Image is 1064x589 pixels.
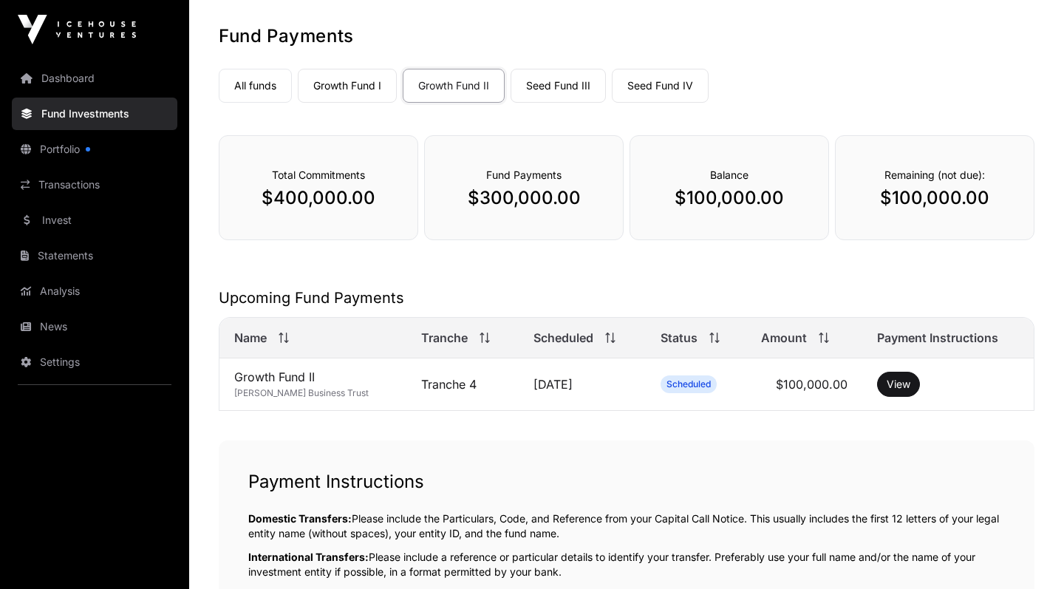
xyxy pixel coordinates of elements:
[249,186,388,210] p: $400,000.00
[219,24,1034,48] h1: Fund Payments
[612,69,709,103] a: Seed Fund IV
[248,550,1005,579] p: Please include a reference or particular details to identify your transfer. Preferably use your f...
[18,15,136,44] img: Icehouse Ventures Logo
[660,186,799,210] p: $100,000.00
[421,329,468,347] span: Tranche
[298,69,397,103] a: Growth Fund I
[12,275,177,307] a: Analysis
[219,69,292,103] a: All funds
[219,358,406,411] td: Growth Fund II
[12,98,177,130] a: Fund Investments
[234,387,369,398] span: [PERSON_NAME] Business Trust
[511,69,606,103] a: Seed Fund III
[12,62,177,95] a: Dashboard
[884,168,985,181] span: Remaining (not due):
[219,287,1034,308] h2: Upcoming Fund Payments
[248,511,1005,541] p: Please include the Particulars, Code, and Reference from your Capital Call Notice. This usually i...
[248,551,369,563] span: International Transfers:
[877,329,998,347] span: Payment Instructions
[666,378,711,390] span: Scheduled
[519,358,646,411] td: [DATE]
[710,168,748,181] span: Balance
[272,168,365,181] span: Total Commitments
[486,168,562,181] span: Fund Payments
[234,329,267,347] span: Name
[865,186,1004,210] p: $100,000.00
[12,168,177,201] a: Transactions
[12,346,177,378] a: Settings
[406,358,519,411] td: Tranche 4
[990,518,1064,589] iframe: Chat Widget
[776,377,848,392] span: $100,000.00
[533,329,593,347] span: Scheduled
[403,69,505,103] a: Growth Fund II
[248,512,352,525] span: Domestic Transfers:
[761,329,807,347] span: Amount
[12,310,177,343] a: News
[877,372,920,397] button: View
[454,186,593,210] p: $300,000.00
[12,204,177,236] a: Invest
[12,239,177,272] a: Statements
[12,133,177,166] a: Portfolio
[248,470,1005,494] h1: Payment Instructions
[661,329,698,347] span: Status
